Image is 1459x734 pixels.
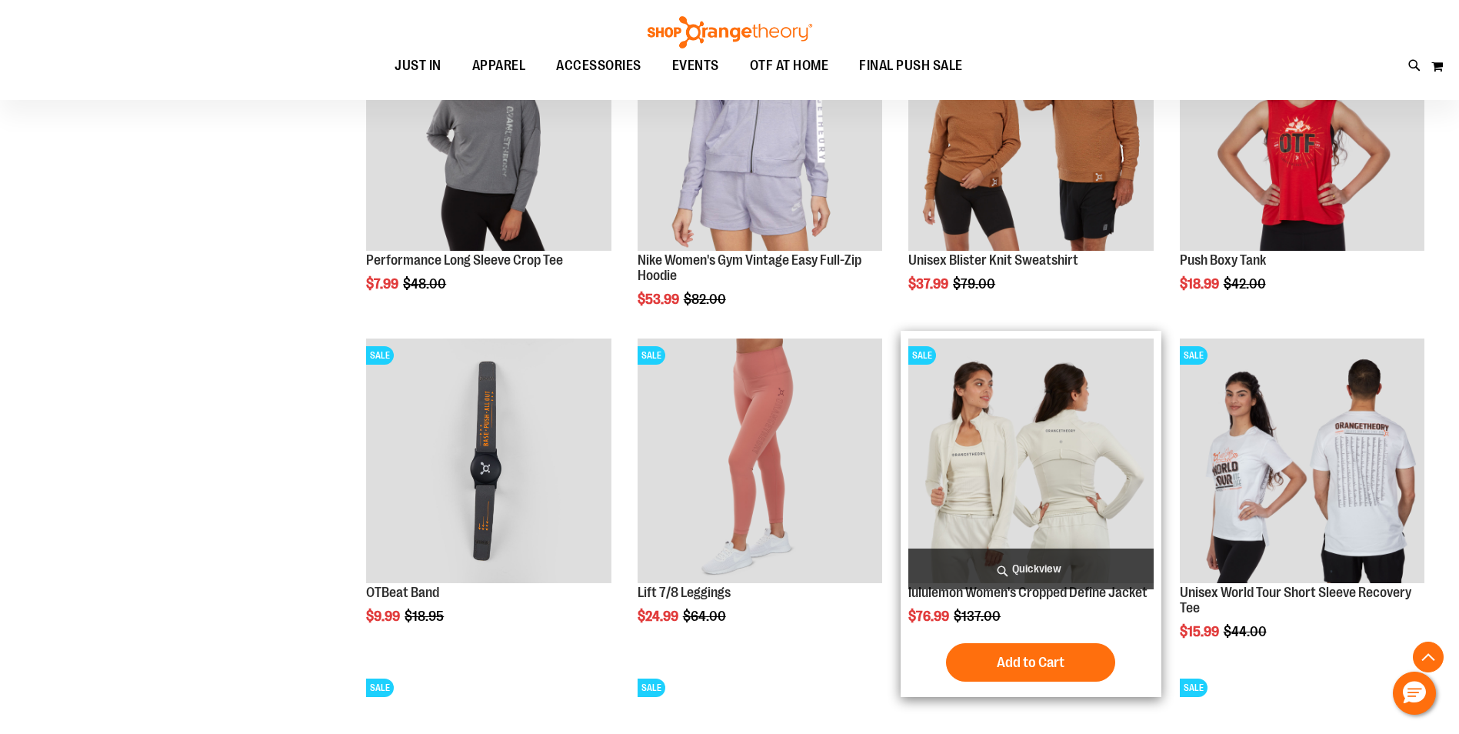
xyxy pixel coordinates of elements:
a: Lift 7/8 Leggings [638,585,731,600]
a: Nike Women's Gym Vintage Easy Full-Zip Hoodie [638,252,861,283]
a: FINAL PUSH SALE [844,48,978,83]
span: $42.00 [1224,276,1268,292]
a: APPAREL [457,48,541,84]
img: Product image for Unisex World Tour Short Sleeve Recovery Tee [1180,339,1424,583]
span: EVENTS [672,48,719,83]
a: Push Boxy Tank [1180,252,1266,268]
div: product [901,331,1161,697]
img: Product image for Performance Long Sleeve Crop Tee [366,6,611,251]
span: $15.99 [1180,624,1221,639]
a: OTF AT HOME [734,48,844,84]
span: JUST IN [395,48,441,83]
a: ACCESSORIES [541,48,657,84]
button: Back To Top [1413,642,1444,672]
a: Product image for Performance Long Sleeve Crop TeeSALE [366,6,611,253]
button: Hello, have a question? Let’s chat. [1393,672,1436,715]
span: $82.00 [684,292,728,307]
span: SALE [908,346,936,365]
span: ACCESSORIES [556,48,641,83]
span: SALE [366,679,394,697]
span: $24.99 [638,609,681,624]
span: $79.00 [953,276,998,292]
span: SALE [638,346,665,365]
img: Shop Orangetheory [645,16,814,48]
a: Product image for Lift 7/8 LeggingsSALE [638,339,882,586]
span: $53.99 [638,292,681,307]
span: $18.95 [405,609,446,624]
img: OTBeat Band [366,339,611,583]
a: Product image for Unisex World Tour Short Sleeve Recovery TeeSALE [1180,339,1424,586]
span: SALE [1180,346,1208,365]
span: $37.99 [908,276,951,292]
div: product [1172,331,1432,679]
span: $44.00 [1224,624,1269,639]
span: $9.99 [366,609,402,624]
span: $7.99 [366,276,401,292]
a: Unisex World Tour Short Sleeve Recovery Tee [1180,585,1411,616]
a: OTBeat Band [366,585,439,600]
img: Product image for Push Boxy Tank [1180,6,1424,251]
span: $137.00 [954,609,1003,624]
span: $18.99 [1180,276,1221,292]
div: product [358,331,618,663]
span: SALE [1180,679,1208,697]
div: product [630,331,890,663]
a: Product image for Nike Gym Vintage Easy Full Zip HoodieSALE [638,6,882,253]
img: Product image for lululemon Define Jacket Cropped [908,339,1153,583]
a: EVENTS [657,48,734,84]
a: Product image for Unisex Blister Knit SweatshirtSALE [908,6,1153,253]
span: $76.99 [908,609,951,624]
a: OTBeat BandSALE [366,339,611,586]
span: OTF AT HOME [750,48,829,83]
img: Product image for Unisex Blister Knit Sweatshirt [908,6,1153,251]
a: Quickview [908,549,1153,589]
img: Product image for Nike Gym Vintage Easy Full Zip Hoodie [638,6,882,251]
span: Add to Cart [997,654,1064,671]
span: SALE [638,679,665,697]
a: Product image for lululemon Define Jacket CroppedSALE [908,339,1153,586]
span: FINAL PUSH SALE [859,48,963,83]
img: Product image for Lift 7/8 Leggings [638,339,882,583]
span: SALE [366,346,394,365]
a: JUST IN [379,48,457,84]
a: Unisex Blister Knit Sweatshirt [908,252,1078,268]
a: lululemon Women's Cropped Define Jacket [908,585,1148,600]
span: $48.00 [403,276,448,292]
a: Product image for Push Boxy TankSALE [1180,6,1424,253]
span: APPAREL [472,48,526,83]
a: Performance Long Sleeve Crop Tee [366,252,563,268]
span: $64.00 [683,609,728,624]
button: Add to Cart [946,643,1115,682]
